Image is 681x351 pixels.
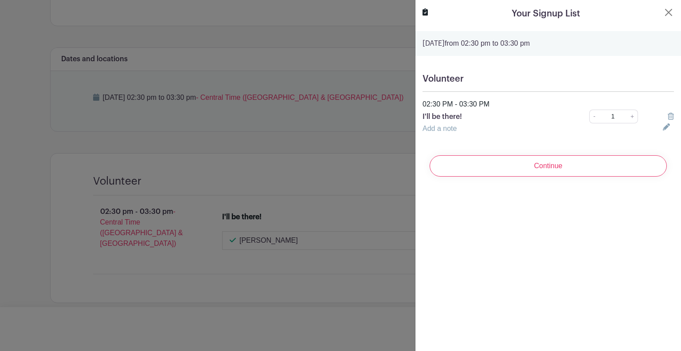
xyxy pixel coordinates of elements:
[663,7,674,18] button: Close
[430,155,667,177] input: Continue
[417,99,679,110] div: 02:30 PM - 03:30 PM
[512,7,580,20] h5: Your Signup List
[423,40,445,47] strong: [DATE]
[627,110,638,123] a: +
[589,110,599,123] a: -
[423,38,674,49] p: from 02:30 pm to 03:30 pm
[423,111,565,122] p: I'll be there!
[423,74,674,84] h5: Volunteer
[423,125,457,132] a: Add a note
